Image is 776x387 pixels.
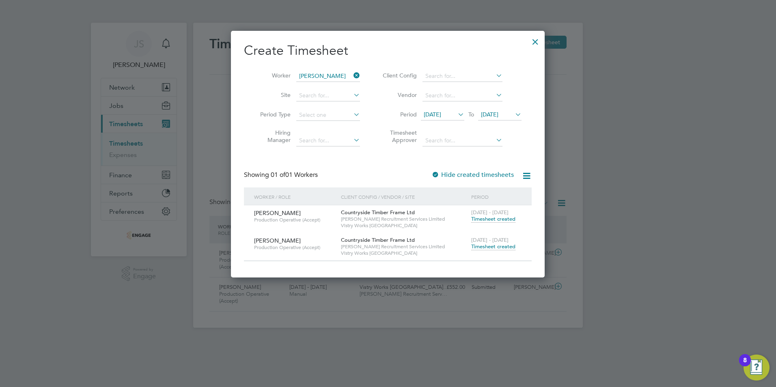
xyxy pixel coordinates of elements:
[341,236,415,243] span: Countryside Timber Frame Ltd
[296,135,360,146] input: Search for...
[296,110,360,121] input: Select one
[422,71,502,82] input: Search for...
[481,111,498,118] span: [DATE]
[252,187,339,206] div: Worker / Role
[254,111,291,118] label: Period Type
[244,42,532,59] h2: Create Timesheet
[339,187,469,206] div: Client Config / Vendor / Site
[471,209,509,216] span: [DATE] - [DATE]
[296,71,360,82] input: Search for...
[254,237,301,244] span: [PERSON_NAME]
[296,90,360,101] input: Search for...
[254,217,335,223] span: Production Operative (Accept)
[424,111,441,118] span: [DATE]
[471,243,515,250] span: Timesheet created
[271,171,318,179] span: 01 Workers
[380,129,417,144] label: Timesheet Approver
[341,216,467,222] span: [PERSON_NAME] Recruitment Services Limited
[341,222,467,229] span: Vistry Works [GEOGRAPHIC_DATA]
[744,355,770,381] button: Open Resource Center, 8 new notifications
[254,244,335,251] span: Production Operative (Accept)
[469,187,524,206] div: Period
[380,72,417,79] label: Client Config
[341,209,415,216] span: Countryside Timber Frame Ltd
[743,360,747,371] div: 8
[254,129,291,144] label: Hiring Manager
[244,171,319,179] div: Showing
[254,209,301,217] span: [PERSON_NAME]
[254,72,291,79] label: Worker
[341,250,467,256] span: Vistry Works [GEOGRAPHIC_DATA]
[254,91,291,99] label: Site
[422,90,502,101] input: Search for...
[422,135,502,146] input: Search for...
[471,215,515,223] span: Timesheet created
[380,111,417,118] label: Period
[431,171,514,179] label: Hide created timesheets
[271,171,285,179] span: 01 of
[466,109,476,120] span: To
[471,236,509,243] span: [DATE] - [DATE]
[341,243,467,250] span: [PERSON_NAME] Recruitment Services Limited
[380,91,417,99] label: Vendor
